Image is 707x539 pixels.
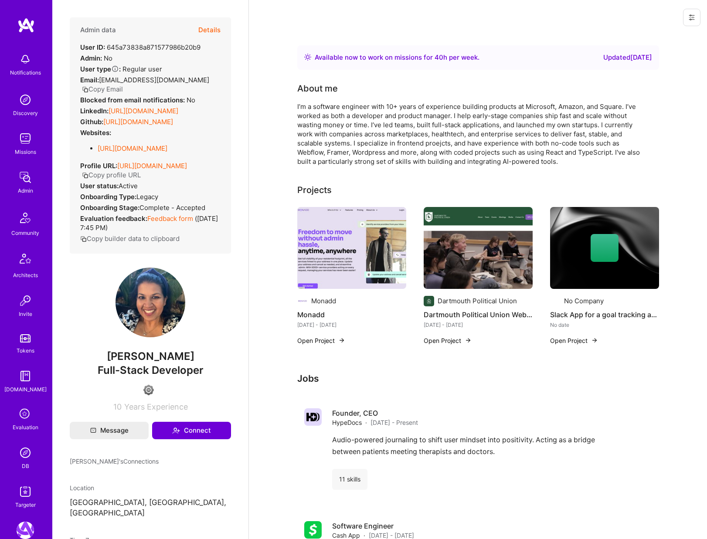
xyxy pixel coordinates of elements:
img: teamwork [17,130,34,147]
img: User Avatar [116,268,185,337]
strong: Onboarding Stage: [80,203,139,212]
h4: Admin data [80,26,116,34]
div: Available now to work on missions for h per week . [315,52,479,63]
a: [URL][DOMAIN_NAME] [109,107,178,115]
img: logo [17,17,35,33]
span: Full-Stack Developer [98,364,204,376]
div: Dartmouth Political Union [438,296,517,305]
strong: Onboarding Type: [80,193,136,201]
i: icon Connect [172,427,180,434]
span: Active [119,182,138,190]
img: Limited Access [143,385,154,395]
img: Skill Targeter [17,483,34,500]
i: icon Copy [82,86,88,93]
div: No Company [564,296,604,305]
a: [URL][DOMAIN_NAME] [98,144,167,153]
span: HypeDocs [332,418,362,427]
img: Company logo [304,521,322,539]
button: Open Project [297,336,345,345]
h4: Monadd [297,309,406,320]
div: Invite [19,309,32,319]
p: [GEOGRAPHIC_DATA], [GEOGRAPHIC_DATA], [GEOGRAPHIC_DATA] [70,498,231,519]
div: No [80,95,195,105]
img: arrow-right [465,337,472,344]
span: · [365,418,367,427]
strong: Blocked from email notifications: [80,96,187,104]
div: 11 skills [332,469,367,490]
div: Community [11,228,39,237]
div: DB [22,461,29,471]
strong: Websites: [80,129,111,137]
img: Dartmouth Political Union Website [424,207,533,289]
a: A.Team: Leading A.Team's Marketing & DemandGen [14,522,36,539]
button: Copy profile URL [82,170,141,180]
img: Architects [15,250,36,271]
div: Updated [DATE] [603,52,652,63]
img: arrow-right [591,337,598,344]
div: Evaluation [13,423,38,432]
button: Open Project [424,336,472,345]
strong: User status: [80,182,119,190]
div: [DATE] - [DATE] [424,320,533,329]
a: [URL][DOMAIN_NAME] [117,162,187,170]
div: [DOMAIN_NAME] [4,385,47,394]
strong: User ID: [80,43,105,51]
img: Company logo [424,296,434,306]
div: Targeter [15,500,36,509]
div: Discovery [13,108,38,118]
span: Complete - Accepted [139,203,205,212]
div: 645a73838a871577986b20b9 [80,43,201,52]
strong: User type : [80,65,121,73]
h4: Slack App for a goal tracking application called HypeDocs [550,309,659,320]
strong: Evaluation feedback: [80,214,147,223]
div: Admin [18,186,33,195]
div: Monadd [311,296,336,305]
img: Admin Search [17,444,34,461]
i: icon Copy [80,236,87,242]
strong: Email: [80,76,99,84]
span: Years Experience [124,402,188,411]
div: About me [297,82,338,95]
a: [URL][DOMAIN_NAME] [103,118,173,126]
img: Monadd [297,207,406,289]
span: [PERSON_NAME] [70,350,231,363]
i: icon Mail [90,427,96,434]
button: Message [70,422,149,439]
span: legacy [136,193,158,201]
img: guide book [17,367,34,385]
div: Regular user [80,64,162,74]
img: Availability [304,54,311,61]
span: [PERSON_NAME]'s Connections [70,457,159,466]
button: Open Project [550,336,598,345]
img: discovery [17,91,34,108]
button: Connect [152,422,231,439]
span: [EMAIL_ADDRESS][DOMAIN_NAME] [99,76,209,84]
img: Company logo [297,296,308,306]
img: admin teamwork [17,169,34,186]
button: Copy builder data to clipboard [80,234,180,243]
strong: LinkedIn: [80,107,109,115]
button: Details [198,17,221,43]
img: cover [550,207,659,289]
span: [DATE] - Present [370,418,418,427]
div: Projects [297,183,332,197]
div: Architects [13,271,38,280]
h4: Software Engineer [332,521,414,531]
img: Company logo [550,296,561,306]
img: A.Team: Leading A.Team's Marketing & DemandGen [17,522,34,539]
div: Tokens [17,346,34,355]
img: bell [17,51,34,68]
img: arrow-right [338,337,345,344]
h4: Dartmouth Political Union Website [424,309,533,320]
span: 40 [435,53,443,61]
i: icon Copy [82,172,88,179]
i: Help [111,65,119,73]
img: Company logo [304,408,322,426]
strong: Profile URL: [80,162,117,170]
div: ( [DATE] 7:45 PM ) [80,214,221,232]
img: Community [15,207,36,228]
i: icon SelectionTeam [17,406,34,423]
div: Location [70,483,231,492]
div: Missions [15,147,36,156]
h3: Jobs [297,373,659,384]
